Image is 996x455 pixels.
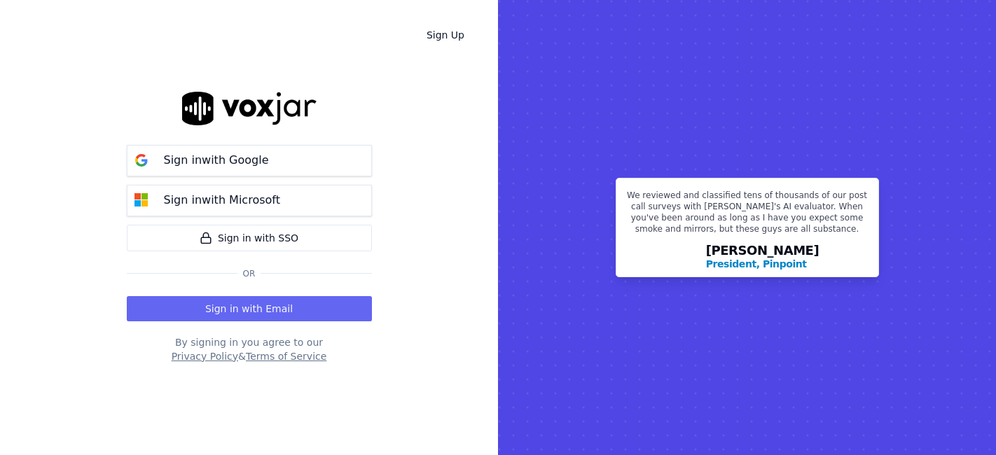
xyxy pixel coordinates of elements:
p: Sign in with Google [164,152,269,169]
span: Or [237,268,261,279]
img: microsoft Sign in button [127,186,155,214]
a: Sign in with SSO [127,225,372,251]
p: Sign in with Microsoft [164,192,280,209]
button: Privacy Policy [172,349,238,363]
p: We reviewed and classified tens of thousands of our post call surveys with [PERSON_NAME]'s AI eva... [625,190,870,240]
div: [PERSON_NAME] [706,244,819,271]
a: Sign Up [415,22,476,48]
p: President, Pinpoint [706,257,807,271]
button: Sign in with Email [127,296,372,321]
img: logo [182,92,317,125]
button: Sign inwith Google [127,145,372,176]
button: Terms of Service [246,349,326,363]
button: Sign inwith Microsoft [127,185,372,216]
img: google Sign in button [127,146,155,174]
div: By signing in you agree to our & [127,335,372,363]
